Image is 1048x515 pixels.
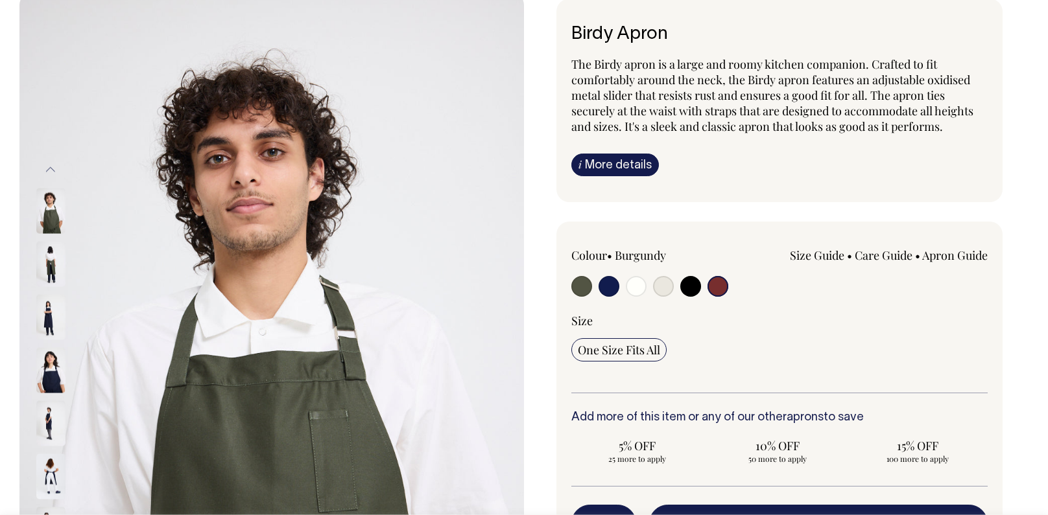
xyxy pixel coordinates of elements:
span: • [607,247,612,263]
span: 5% OFF [578,438,697,453]
button: Previous [41,155,60,185]
img: dark-navy [36,347,65,393]
span: • [915,247,920,263]
label: Burgundy [615,247,666,263]
span: One Size Fits All [578,342,660,358]
a: Size Guide [790,247,844,263]
div: Colour [571,247,738,263]
img: dark-navy [36,294,65,339]
span: 25 more to apply [578,453,697,464]
a: iMore details [571,154,659,176]
span: • [847,247,852,263]
img: olive [36,188,65,233]
span: The Birdy apron is a large and roomy kitchen companion. Crafted to fit comfortably around the nec... [571,56,973,134]
span: 50 more to apply [718,453,837,464]
span: 10% OFF [718,438,837,453]
a: Care Guide [855,247,912,263]
input: One Size Fits All [571,338,667,361]
input: 10% OFF 50 more to apply [711,434,844,468]
input: 15% OFF 100 more to apply [851,434,984,468]
h6: Birdy Apron [571,25,988,45]
span: 100 more to apply [858,453,977,464]
span: i [578,157,582,171]
img: dark-navy [36,453,65,499]
span: 15% OFF [858,438,977,453]
input: 5% OFF 25 more to apply [571,434,704,468]
img: olive [36,241,65,286]
div: Size [571,313,988,328]
a: Apron Guide [922,247,988,263]
img: dark-navy [36,400,65,446]
h6: Add more of this item or any of our other to save [571,411,988,424]
a: aprons [787,412,824,423]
